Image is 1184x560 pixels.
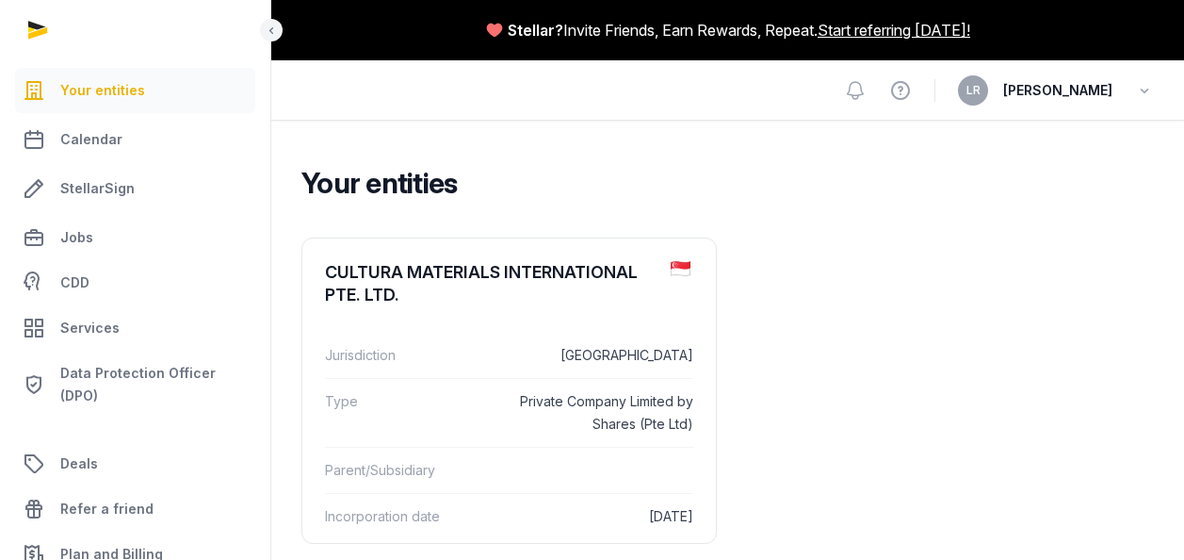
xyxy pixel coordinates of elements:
[60,128,122,151] span: Calendar
[60,453,98,475] span: Deals
[60,362,248,407] span: Data Protection Officer (DPO)
[60,498,154,520] span: Refer a friend
[15,215,255,260] a: Jobs
[966,85,981,96] span: LR
[60,177,135,200] span: StellarSign
[325,390,466,436] dt: Type
[15,117,255,162] a: Calendar
[671,261,690,276] img: sg.png
[325,344,466,367] dt: Jurisdiction
[15,264,255,302] a: CDD
[325,261,656,306] div: CULTURA MATERIALS INTERNATIONAL PTE. LTD.
[15,68,255,113] a: Your entities
[301,166,1139,200] h2: Your entities
[1003,79,1112,102] span: [PERSON_NAME]
[60,272,89,294] span: CDD
[481,344,693,367] dd: [GEOGRAPHIC_DATA]
[15,441,255,486] a: Deals
[325,459,466,482] dt: Parent/Subsidiary
[15,305,255,351] a: Services
[60,317,120,339] span: Services
[481,390,693,436] dd: Private Company Limited by Shares (Pte Ltd)
[818,19,970,41] a: Start referring [DATE]!
[60,79,145,102] span: Your entities
[325,505,466,528] dt: Incorporation date
[60,226,93,249] span: Jobs
[508,19,563,41] span: Stellar?
[15,354,255,415] a: Data Protection Officer (DPO)
[481,505,693,528] dd: [DATE]
[302,239,716,554] a: CULTURA MATERIALS INTERNATIONAL PTE. LTD.Jurisdiction[GEOGRAPHIC_DATA]TypePrivate Company Limited...
[958,75,988,106] button: LR
[15,166,255,211] a: StellarSign
[15,486,255,532] a: Refer a friend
